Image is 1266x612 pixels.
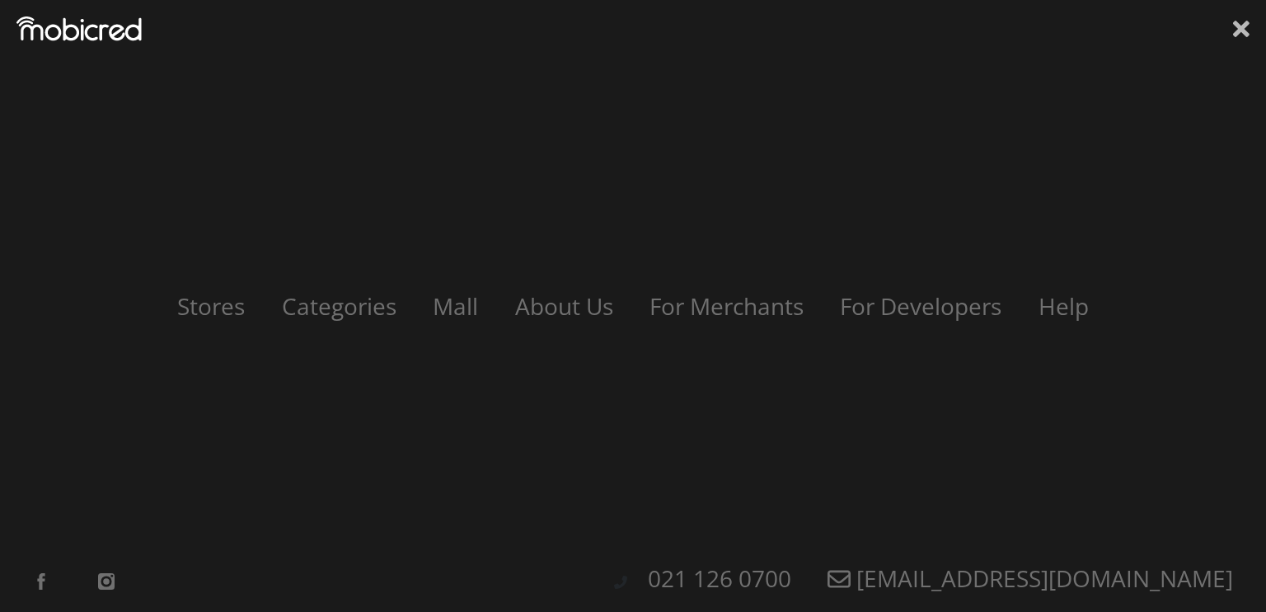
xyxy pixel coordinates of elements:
a: About Us [499,290,630,322]
a: Categories [265,290,413,322]
img: Mobicred [16,16,142,41]
a: 021 126 0700 [631,563,808,594]
a: Help [1022,290,1105,322]
a: For Developers [823,290,1018,322]
a: Mall [416,290,495,322]
a: For Merchants [633,290,820,322]
a: Stores [161,290,261,322]
a: [EMAIL_ADDRESS][DOMAIN_NAME] [811,563,1250,594]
